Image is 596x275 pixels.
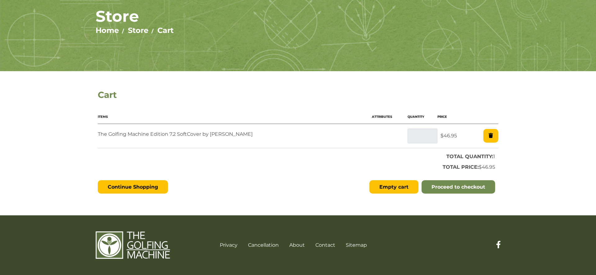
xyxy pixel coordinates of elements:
img: The Golfing Machine [96,231,170,259]
a: Store [128,26,148,35]
h1: Store [96,7,501,26]
a: Cart [157,26,174,35]
a: Home [96,26,119,35]
th: Attributes [372,110,408,124]
th: Price [437,110,472,124]
a: Continue Shopping [98,180,168,194]
a: Sitemap [346,242,367,248]
p: 1 [98,153,495,160]
strong: TOTAL PRICE: [443,164,479,170]
a: Privacy [220,242,237,248]
p: $46.95 [440,132,472,140]
strong: TOTAL QUANTITY: [446,154,493,159]
h1: Cart [98,90,498,100]
a: Cancellation [248,242,279,248]
p: $46.95 [98,163,495,171]
a: Proceed to checkout [422,180,495,194]
a: About [289,242,305,248]
a: Contact [315,242,335,248]
th: Quantity [408,110,437,124]
button: Empty cart [369,180,418,194]
th: Items [98,110,372,124]
p: The Golfing Machine Edition 7.2 SoftCover by [PERSON_NAME] [98,131,372,138]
